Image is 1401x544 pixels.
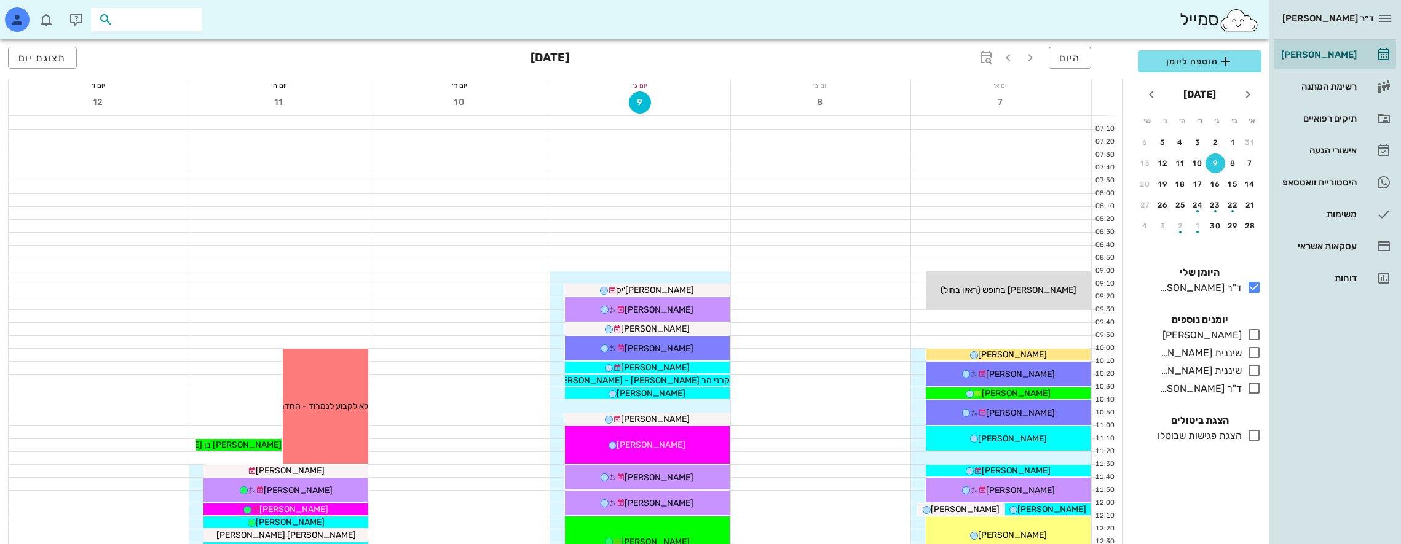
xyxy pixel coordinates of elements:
div: 24 [1188,201,1208,209]
span: [PERSON_NAME] [978,433,1047,444]
button: 14 [1241,174,1260,194]
div: 08:20 [1092,214,1117,225]
div: 7 [1241,159,1260,168]
div: יום ד׳ [369,79,550,91]
span: 10 [449,97,471,107]
div: ד"ר [PERSON_NAME] [1155,381,1242,396]
span: [PERSON_NAME] [986,485,1055,495]
button: 10 [449,91,471,114]
div: 5 [1153,138,1173,147]
a: משימות [1274,200,1396,229]
div: שיננית [PERSON_NAME] [1155,346,1242,360]
a: עסקאות אשראי [1274,231,1396,261]
div: דוחות [1279,273,1357,283]
div: 16 [1206,180,1225,188]
span: לא לקבוע לנמרוד - החדר תפוס [260,401,368,411]
div: 10:20 [1092,369,1117,379]
span: תצוגת יום [18,52,66,64]
div: 10 [1188,159,1208,168]
div: 27 [1135,201,1155,209]
button: 11 [268,91,290,114]
div: 08:40 [1092,240,1117,251]
div: 19 [1153,180,1173,188]
div: אישורי הגעה [1279,146,1357,155]
div: 09:20 [1092,292,1117,302]
div: 11:30 [1092,459,1117,470]
div: 14 [1241,180,1260,188]
button: 2 [1206,133,1225,152]
span: [PERSON_NAME] [PERSON_NAME] [216,530,356,540]
div: 11:20 [1092,446,1117,457]
span: 7 [990,97,1012,107]
div: יום ב׳ [731,79,911,91]
span: [PERSON_NAME] [1017,504,1086,515]
span: היום [1059,52,1081,64]
div: 07:10 [1092,124,1117,134]
div: 17 [1188,180,1208,188]
h4: הצגת ביטולים [1138,413,1261,428]
div: משימות [1279,209,1357,219]
th: ו׳ [1156,111,1172,131]
h4: היומן שלי [1138,265,1261,280]
button: 23 [1206,195,1225,215]
h3: [DATE] [531,47,569,71]
span: [PERSON_NAME] [982,465,1051,476]
div: 9 [1206,159,1225,168]
button: 4 [1135,216,1155,236]
span: [PERSON_NAME]'יק [616,285,694,295]
button: 15 [1223,174,1243,194]
span: 12 [87,97,109,107]
div: יום ו׳ [9,79,189,91]
div: 22 [1223,201,1243,209]
div: 12:10 [1092,511,1117,521]
button: 17 [1188,174,1208,194]
button: 4 [1170,133,1190,152]
div: [PERSON_NAME] [1158,328,1242,343]
div: 4 [1170,138,1190,147]
button: [DATE] [1178,82,1221,107]
button: 21 [1241,195,1260,215]
div: 09:50 [1092,330,1117,341]
div: 07:40 [1092,163,1117,173]
span: [PERSON_NAME] [625,498,693,508]
span: [PERSON_NAME] [978,530,1047,540]
div: סמייל [1180,7,1259,33]
div: 28 [1241,222,1260,230]
span: [PERSON_NAME] [931,504,1000,515]
div: 09:10 [1092,279,1117,289]
div: 10:50 [1092,408,1117,418]
button: 30 [1206,216,1225,236]
span: [PERSON_NAME] [625,343,693,354]
div: 6 [1135,138,1155,147]
div: 09:00 [1092,266,1117,276]
a: [PERSON_NAME] [1274,40,1396,69]
div: 09:40 [1092,317,1117,328]
div: 11 [1170,159,1190,168]
span: תג [36,10,44,17]
div: 07:20 [1092,137,1117,147]
div: 29 [1223,222,1243,230]
span: ד״ר [PERSON_NAME] [1282,13,1374,24]
div: יום ה׳ [189,79,369,91]
div: 08:30 [1092,227,1117,238]
button: 16 [1206,174,1225,194]
button: 11 [1170,153,1190,173]
div: 09:30 [1092,305,1117,315]
span: הוספה ליומן [1148,54,1252,69]
div: תיקים רפואיים [1279,114,1357,123]
button: 18 [1170,174,1190,194]
th: ה׳ [1174,111,1190,131]
div: 10:40 [1092,395,1117,405]
button: הוספה ליומן [1138,50,1261,72]
div: 31 [1241,138,1260,147]
div: 10:10 [1092,356,1117,367]
div: 08:10 [1092,201,1117,212]
img: SmileCloud logo [1219,8,1259,33]
div: 3 [1153,222,1173,230]
div: 11:10 [1092,433,1117,444]
div: 18 [1170,180,1190,188]
div: 3 [1188,138,1208,147]
span: [PERSON_NAME] בחופש (ראיון בחול) [941,285,1076,295]
button: 8 [810,91,832,114]
div: 08:00 [1092,188,1117,199]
